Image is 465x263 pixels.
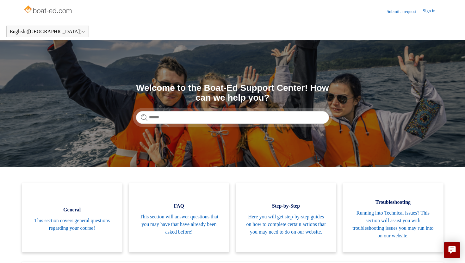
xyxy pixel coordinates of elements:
a: General This section covers general questions regarding your course! [22,183,122,252]
span: This section covers general questions regarding your course! [31,217,113,232]
button: English ([GEOGRAPHIC_DATA]) [10,29,85,34]
input: Search [136,111,329,124]
h1: Welcome to the Boat-Ed Support Center! How can we help you? [136,83,329,103]
img: Boat-Ed Help Center home page [23,4,74,16]
span: General [31,206,113,214]
a: Submit a request [387,8,423,15]
span: Running into Technical issues? This section will assist you with troubleshooting issues you may r... [352,209,434,240]
span: Here you will get step-by-step guides on how to complete certain actions that you may need to do ... [245,213,327,236]
a: Step-by-Step Here you will get step-by-step guides on how to complete certain actions that you ma... [236,183,336,252]
a: FAQ This section will answer questions that you may have that have already been asked before! [129,183,229,252]
button: Live chat [444,242,460,258]
span: This section will answer questions that you may have that have already been asked before! [138,213,220,236]
a: Troubleshooting Running into Technical issues? This section will assist you with troubleshooting ... [343,183,443,252]
span: Step-by-Step [245,202,327,210]
span: Troubleshooting [352,198,434,206]
span: FAQ [138,202,220,210]
a: Sign in [423,8,442,15]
